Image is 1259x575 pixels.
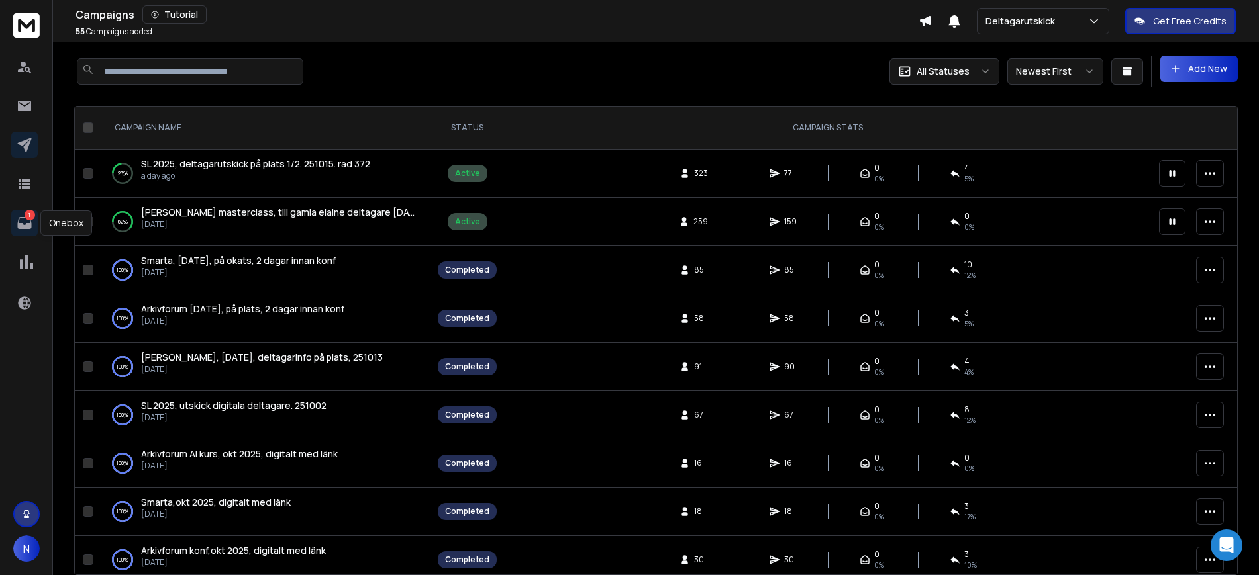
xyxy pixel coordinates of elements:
[99,198,430,246] td: 62%[PERSON_NAME] masterclass, till gamla elaine deltagare [DATE], 251013[DATE]
[1160,56,1238,82] button: Add New
[141,157,370,171] a: SL 2025, deltagarutskick på plats 1/2. 251015. rad 372
[141,544,326,557] a: Arkivforum konf,okt 2025, digitalt med länk
[99,246,430,294] td: 100%Smarta, [DATE], på okats, 2 dagar innan konf[DATE]
[11,210,38,236] a: 1
[1125,8,1236,34] button: Get Free Credits
[964,367,974,377] span: 4 %
[1007,58,1103,85] button: Newest First
[445,554,489,565] div: Completed
[445,458,489,468] div: Completed
[117,312,128,325] p: 100 %
[99,107,430,150] th: CAMPAIGN NAME
[694,265,707,275] span: 85
[964,308,969,318] span: 3
[985,15,1060,28] p: Deltagarutskick
[99,439,430,488] td: 100%Arkivforum AI kurs, okt 2025, digitalt med länk[DATE]
[141,399,327,412] a: SL 2025, utskick digitala deltagare. 251002
[964,511,976,522] span: 17 %
[445,506,489,517] div: Completed
[76,5,919,24] div: Campaigns
[1211,529,1242,561] div: Open Intercom Messenger
[874,163,880,173] span: 0
[964,163,970,173] span: 4
[964,549,969,560] span: 3
[141,351,383,363] span: [PERSON_NAME], [DATE], deltagarinfo på plats, 251013
[141,509,291,519] p: [DATE]
[99,294,430,343] td: 100%Arkivforum [DATE], på plats, 2 dagar innan konf[DATE]
[694,168,708,179] span: 323
[694,313,707,324] span: 58
[874,356,880,367] span: 0
[874,367,884,377] span: 0%
[964,270,976,281] span: 12 %
[445,313,489,324] div: Completed
[784,458,797,468] span: 16
[99,488,430,536] td: 100%Smarta,okt 2025, digitalt med länk[DATE]
[917,65,970,78] p: All Statuses
[874,511,884,522] span: 0%
[118,167,128,180] p: 23 %
[964,173,974,184] span: 5 %
[874,318,884,329] span: 0%
[99,343,430,391] td: 100%[PERSON_NAME], [DATE], deltagarinfo på plats, 251013[DATE]
[99,150,430,198] td: 23%SL 2025, deltagarutskick på plats 1/2. 251015. rad 372a day ago
[445,410,489,420] div: Completed
[964,404,970,415] span: 8
[141,447,338,460] span: Arkivforum AI kurs, okt 2025, digitalt med länk
[141,171,370,181] p: a day ago
[1153,15,1227,28] p: Get Free Credits
[693,216,708,227] span: 259
[874,173,884,184] span: 0%
[784,410,797,420] span: 67
[141,206,459,218] span: [PERSON_NAME] masterclass, till gamla elaine deltagare [DATE], 251013
[430,107,505,150] th: STATUS
[13,535,40,562] button: N
[141,254,336,267] a: Smarta, [DATE], på okats, 2 dagar innan konf
[874,222,884,232] span: 0%
[141,316,344,326] p: [DATE]
[874,259,880,270] span: 0
[694,554,707,565] span: 30
[874,308,880,318] span: 0
[141,267,336,278] p: [DATE]
[40,210,92,236] div: Onebox
[141,302,344,315] span: Arkivforum [DATE], på plats, 2 dagar innan konf
[964,211,970,222] span: 0
[874,404,880,415] span: 0
[118,215,128,228] p: 62 %
[141,351,383,364] a: [PERSON_NAME], [DATE], deltagarinfo på plats, 251013
[694,458,707,468] span: 16
[874,549,880,560] span: 0
[141,206,417,219] a: [PERSON_NAME] masterclass, till gamla elaine deltagare [DATE], 251013
[117,408,128,421] p: 100 %
[141,447,338,461] a: Arkivforum AI kurs, okt 2025, digitalt med länk
[874,415,884,425] span: 0%
[964,415,976,425] span: 12 %
[141,461,338,471] p: [DATE]
[964,453,970,463] span: 0
[505,107,1151,150] th: CAMPAIGN STATS
[964,222,974,232] span: 0 %
[117,505,128,518] p: 100 %
[694,506,707,517] span: 18
[76,26,85,37] span: 55
[784,265,797,275] span: 85
[784,361,797,372] span: 90
[117,263,128,277] p: 100 %
[784,554,797,565] span: 30
[784,506,797,517] span: 18
[874,463,884,474] span: 0%
[141,496,291,509] a: Smarta,okt 2025, digitalt med länk
[99,391,430,439] td: 100%SL 2025, utskick digitala deltagare. 251002[DATE]
[117,360,128,373] p: 100 %
[141,557,326,568] p: [DATE]
[141,364,383,375] p: [DATE]
[694,410,707,420] span: 67
[445,361,489,372] div: Completed
[141,412,327,423] p: [DATE]
[964,501,969,511] span: 3
[445,265,489,275] div: Completed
